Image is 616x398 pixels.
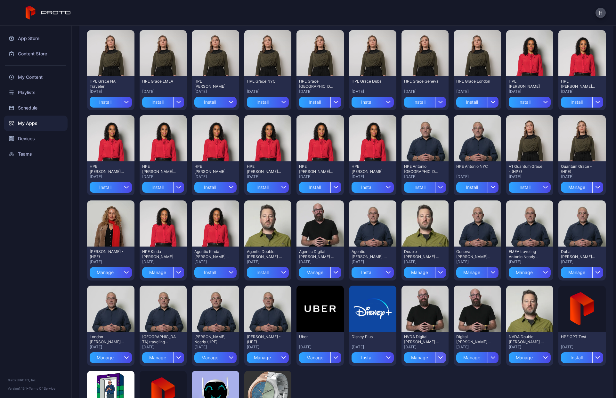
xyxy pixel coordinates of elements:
div: [DATE] [509,259,551,264]
div: HPE Krista Singapore [194,164,230,174]
div: HPE Antonio NYC [456,164,491,169]
div: [DATE] [352,174,394,179]
div: HPE Grace Dubai [352,79,387,84]
button: Manage [456,350,498,363]
div: [DATE] [456,174,498,179]
button: Manage [194,350,237,363]
div: [DATE] [299,174,341,179]
button: Manage [299,264,341,278]
button: Manage [509,350,551,363]
div: Digital Daniel - (HPE) [456,334,491,345]
div: Install [561,97,592,108]
div: [DATE] [299,259,341,264]
div: [DATE] [90,89,132,94]
button: Install [194,264,237,278]
div: Manage [561,182,592,193]
div: Manage [90,267,121,278]
div: [DATE] [194,259,237,264]
div: Disney Plus [352,334,387,339]
div: Dubai Antonio Nearly (HPE) [561,249,596,259]
div: HPE Krista Geneva [299,164,334,174]
div: [DATE] [404,89,446,94]
div: [DATE] [90,174,132,179]
button: Install [456,179,498,193]
div: Double Dan - (HPE) [404,249,439,259]
div: Install [142,97,174,108]
div: Manage [142,267,174,278]
button: Install [142,94,184,108]
div: [DATE] [142,174,184,179]
div: Agentic Digital Daniel - (HPE) [299,249,334,259]
div: [DATE] [509,345,551,350]
div: Install [299,97,330,108]
div: Manage [90,352,121,363]
button: Install [194,179,237,193]
div: Install [194,97,226,108]
button: Install [247,94,289,108]
div: HPE Krista SanJose [509,79,544,89]
div: [DATE] [561,259,603,264]
div: HPE Krista Dubai [247,164,282,174]
div: [DATE] [456,345,498,350]
div: Install [352,97,383,108]
div: [DATE] [352,345,394,350]
div: [DATE] [404,259,446,264]
div: Playlists [4,85,68,100]
div: HPE Krista NA Traveler [561,79,596,89]
div: Manage [299,267,330,278]
div: Install [194,182,226,193]
div: Install [90,97,121,108]
button: H [596,8,606,18]
div: Agentic Double Dan - (HPE) [247,249,282,259]
div: [DATE] [194,174,237,179]
div: Uber [299,334,334,339]
button: Install [247,179,289,193]
div: Install [404,182,435,193]
div: [DATE] [247,259,289,264]
div: My Apps [4,116,68,131]
div: [DATE] [194,89,237,94]
div: [DATE] [352,259,394,264]
a: Schedule [4,100,68,116]
div: Agentic Kinda Krista - (HPE) [194,249,230,259]
div: [DATE] [509,174,551,179]
button: Install [456,94,498,108]
div: Install [247,97,278,108]
div: Manage [456,267,488,278]
div: HPE Kinda Krista [142,249,177,259]
div: HPE Grace EMEA [142,79,177,84]
button: Manage [299,350,341,363]
div: HPE GPT Test [561,334,596,339]
div: North America traveling Antonio Nearly (HPE) [142,334,177,345]
div: Agentic Antonio Nearly - (HPE) [352,249,387,259]
div: [DATE] [352,89,394,94]
div: [DATE] [561,89,603,94]
button: Manage [142,264,184,278]
div: [DATE] [299,345,341,350]
button: Manage [561,179,603,193]
div: [DATE] [561,345,603,350]
div: Teams [4,146,68,162]
button: Manage [142,350,184,363]
div: HPE Antonio Singapore [404,164,439,174]
div: [DATE] [456,259,498,264]
button: Install [194,94,237,108]
div: Install [404,97,435,108]
div: Lisa Kristine - (HPE) [90,249,125,259]
button: Install [90,179,132,193]
button: Manage [90,264,132,278]
div: V1 Quantum Grace - (HPE) [509,164,544,174]
a: App Store [4,31,68,46]
span: Version 1.13.1 • [8,386,29,390]
div: Install [247,267,278,278]
button: Install [404,94,446,108]
div: [DATE] [299,89,341,94]
button: Install [247,264,289,278]
div: Install [142,182,174,193]
button: Manage [90,350,132,363]
div: HPE Krista London [352,164,387,174]
button: Install [561,94,603,108]
div: HPE Krista NYC [142,164,177,174]
div: Install [90,182,121,193]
